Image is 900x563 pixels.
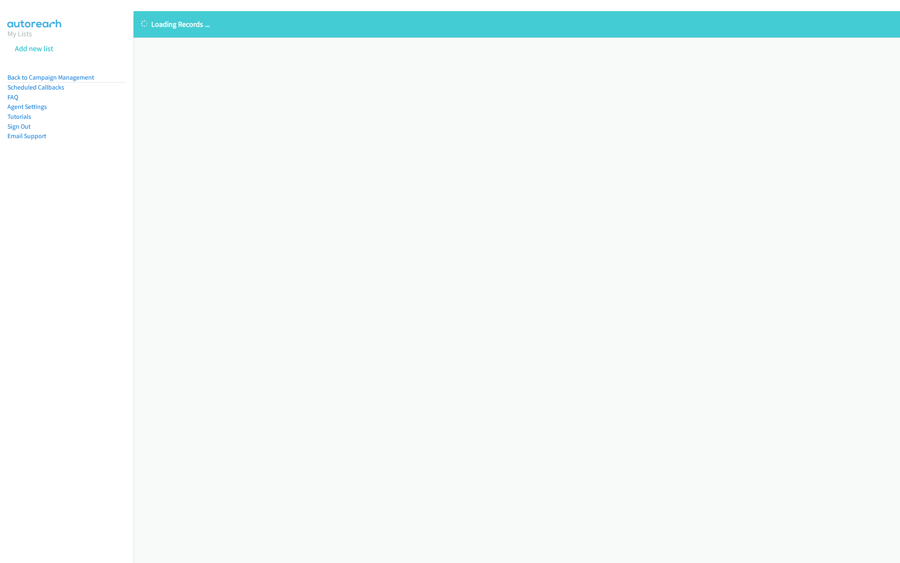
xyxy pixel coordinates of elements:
[7,103,47,111] a: Agent Settings
[7,132,46,140] a: Email Support
[7,73,94,81] a: Back to Campaign Management
[7,113,31,120] a: Tutorials
[7,83,64,91] a: Scheduled Callbacks
[7,93,18,101] a: FAQ
[7,29,32,38] a: My Lists
[7,122,30,130] a: Sign Out
[141,19,893,30] p: Loading Records ...
[15,44,53,53] a: Add new list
